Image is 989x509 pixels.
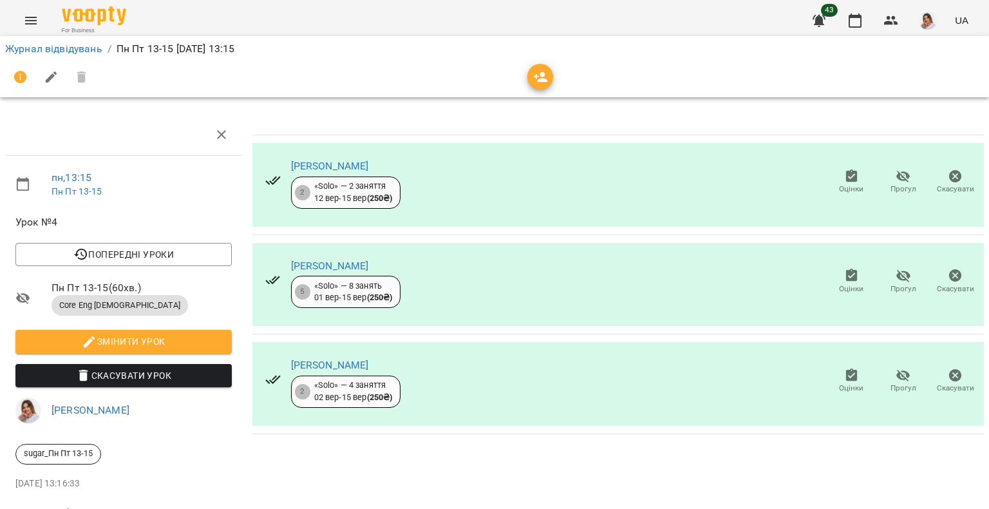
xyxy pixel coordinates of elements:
[291,359,369,371] a: [PERSON_NAME]
[15,330,232,353] button: Змінити урок
[15,444,101,465] div: sugar_Пн Пт 13-15
[937,283,974,294] span: Скасувати
[16,448,100,459] span: sugar_Пн Пт 13-15
[108,41,111,57] li: /
[919,12,937,30] img: d332a1c3318355be326c790ed3ba89f4.jpg
[26,247,221,262] span: Попередні уроки
[890,383,916,394] span: Прогул
[52,171,91,184] a: пн , 13:15
[367,193,393,203] b: ( 250 ₴ )
[878,264,930,300] button: Прогул
[878,164,930,200] button: Прогул
[937,383,974,394] span: Скасувати
[929,164,981,200] button: Скасувати
[367,293,393,302] b: ( 250 ₴ )
[839,383,863,394] span: Оцінки
[26,368,221,383] span: Скасувати Урок
[929,363,981,399] button: Скасувати
[117,41,235,57] p: Пн Пт 13-15 [DATE] 13:15
[890,283,916,294] span: Прогул
[295,384,310,399] div: 2
[62,26,126,35] span: For Business
[314,280,393,304] div: «Solo» — 8 занять 01 вер - 15 вер
[367,392,393,402] b: ( 250 ₴ )
[52,186,102,197] a: Пн Пт 13-15
[15,398,41,423] img: d332a1c3318355be326c790ed3ba89f4.jpg
[937,184,974,195] span: Скасувати
[291,160,369,172] a: [PERSON_NAME]
[825,264,878,300] button: Оцінки
[291,260,369,272] a: [PERSON_NAME]
[15,364,232,387] button: Скасувати Урок
[878,363,930,399] button: Прогул
[15,215,232,230] span: Урок №4
[955,14,968,27] span: UA
[26,334,221,349] span: Змінити урок
[825,363,878,399] button: Оцінки
[314,379,393,403] div: «Solo» — 4 заняття 02 вер - 15 вер
[15,243,232,266] button: Попередні уроки
[950,8,974,32] button: UA
[839,283,863,294] span: Оцінки
[15,5,46,36] button: Menu
[314,180,393,204] div: «Solo» — 2 заняття 12 вер - 15 вер
[295,284,310,300] div: 5
[52,300,188,311] span: Core Eng [DEMOGRAPHIC_DATA]
[5,43,102,55] a: Журнал відвідувань
[295,185,310,200] div: 2
[929,264,981,300] button: Скасувати
[839,184,863,195] span: Оцінки
[825,164,878,200] button: Оцінки
[890,184,916,195] span: Прогул
[15,477,232,490] p: [DATE] 13:16:33
[821,4,838,17] span: 43
[52,404,129,416] a: [PERSON_NAME]
[62,6,126,25] img: Voopty Logo
[52,280,232,296] span: Пн Пт 13-15 ( 60 хв. )
[5,41,984,57] nav: breadcrumb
